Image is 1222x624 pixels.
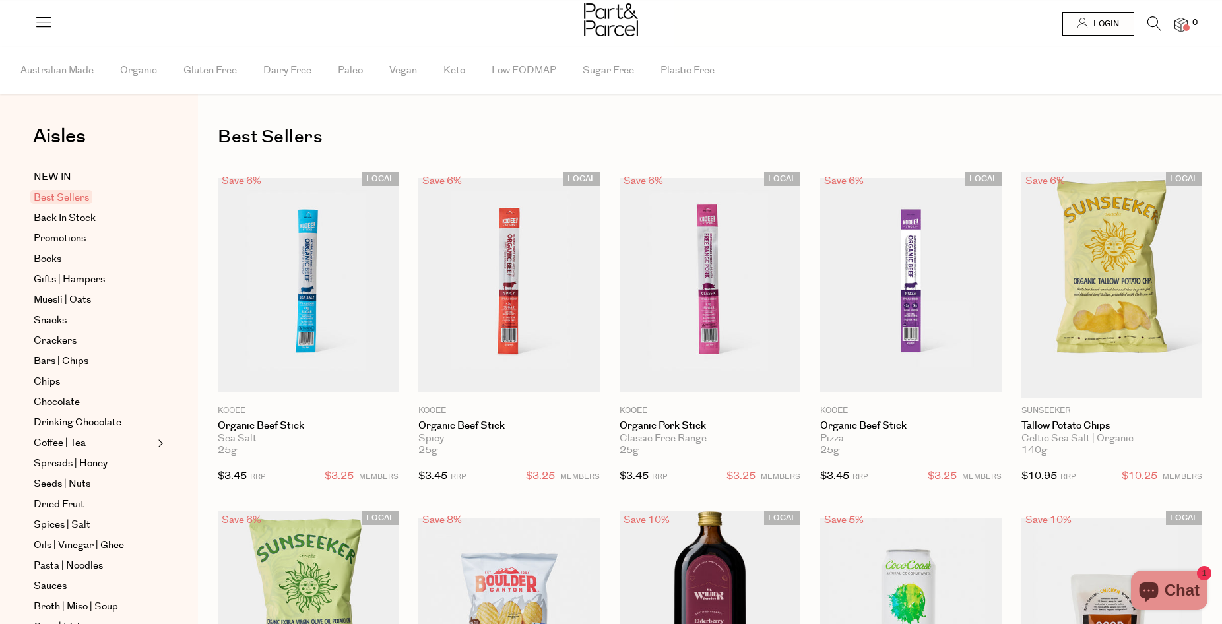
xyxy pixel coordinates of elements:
span: LOCAL [764,172,800,186]
a: Best Sellers [34,190,154,206]
span: Bars | Chips [34,354,88,369]
span: $3.25 [928,468,957,485]
div: Pizza [820,433,1001,445]
div: Classic Free Range [620,433,800,445]
img: Organic Beef Stick [820,178,1001,392]
small: MEMBERS [359,472,399,482]
a: Drinking Chocolate [34,415,154,431]
small: MEMBERS [560,472,600,482]
span: $10.25 [1122,468,1157,485]
div: Save 6% [218,172,265,190]
div: Celtic Sea Salt | Organic [1021,433,1202,445]
img: Organic Beef Stick [218,178,399,392]
span: Low FODMAP [492,47,556,94]
div: Save 6% [820,172,868,190]
span: $10.95 [1021,469,1057,483]
div: Sea Salt [218,433,399,445]
a: Chips [34,374,154,390]
span: $3.45 [418,469,447,483]
a: Pasta | Noodles [34,558,154,574]
span: Dairy Free [263,47,311,94]
a: Spices | Salt [34,517,154,533]
a: Aisles [33,127,86,160]
span: LOCAL [362,511,399,525]
span: Back In Stock [34,210,96,226]
span: $3.25 [726,468,756,485]
a: Oils | Vinegar | Ghee [34,538,154,553]
a: Muesli | Oats [34,292,154,308]
a: Tallow Potato Chips [1021,420,1202,432]
span: Paleo [338,47,363,94]
a: Dried Fruit [34,497,154,513]
a: NEW IN [34,170,154,185]
small: RRP [852,472,868,482]
span: LOCAL [965,172,1002,186]
span: $3.45 [620,469,649,483]
span: Sauces [34,578,67,594]
span: Crackers [34,333,77,349]
div: Save 6% [418,172,466,190]
span: 25g [418,445,437,456]
span: $3.45 [218,469,247,483]
button: Expand/Collapse Coffee | Tea [154,435,164,451]
a: Snacks [34,313,154,328]
span: Chocolate [34,394,80,410]
p: KOOEE [418,405,599,417]
span: Login [1090,18,1119,30]
a: Broth | Miso | Soup [34,599,154,615]
span: LOCAL [563,172,600,186]
a: Organic Beef Stick [218,420,399,432]
small: RRP [1060,472,1076,482]
a: Spreads | Honey [34,456,154,472]
a: Login [1062,12,1134,36]
p: KOOEE [820,405,1001,417]
span: LOCAL [1166,172,1202,186]
div: Save 6% [620,172,667,190]
p: KOOEE [620,405,800,417]
small: RRP [652,472,667,482]
small: MEMBERS [761,472,800,482]
span: 140g [1021,445,1047,456]
a: Organic Beef Stick [820,420,1001,432]
a: Coffee | Tea [34,435,154,451]
img: Part&Parcel [584,3,638,36]
span: Muesli | Oats [34,292,91,308]
span: Aisles [33,122,86,151]
span: Chips [34,374,60,390]
small: MEMBERS [962,472,1002,482]
div: Save 6% [1021,172,1069,190]
span: LOCAL [1166,511,1202,525]
span: Plastic Free [660,47,715,94]
div: Save 10% [620,511,674,529]
a: Gifts | Hampers [34,272,154,288]
p: Sunseeker [1021,405,1202,417]
img: Organic Pork Stick [620,178,800,392]
span: Australian Made [20,47,94,94]
span: Spreads | Honey [34,456,108,472]
span: Vegan [389,47,417,94]
span: NEW IN [34,170,71,185]
span: Spices | Salt [34,517,90,533]
inbox-online-store-chat: Shopify online store chat [1127,571,1211,613]
div: Save 6% [218,511,265,529]
div: Save 10% [1021,511,1076,529]
span: $3.25 [526,468,555,485]
span: 25g [820,445,839,456]
a: Chocolate [34,394,154,410]
span: Broth | Miso | Soup [34,599,118,615]
span: $3.25 [325,468,354,485]
small: RRP [451,472,466,482]
a: Bars | Chips [34,354,154,369]
h1: Best Sellers [218,122,1202,152]
a: Crackers [34,333,154,349]
span: 25g [218,445,237,456]
span: Seeds | Nuts [34,476,90,492]
a: Organic Pork Stick [620,420,800,432]
span: Pasta | Noodles [34,558,103,574]
span: Drinking Chocolate [34,415,121,431]
a: Books [34,251,154,267]
a: 0 [1174,18,1188,32]
a: Seeds | Nuts [34,476,154,492]
a: Back In Stock [34,210,154,226]
span: Best Sellers [30,190,92,204]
